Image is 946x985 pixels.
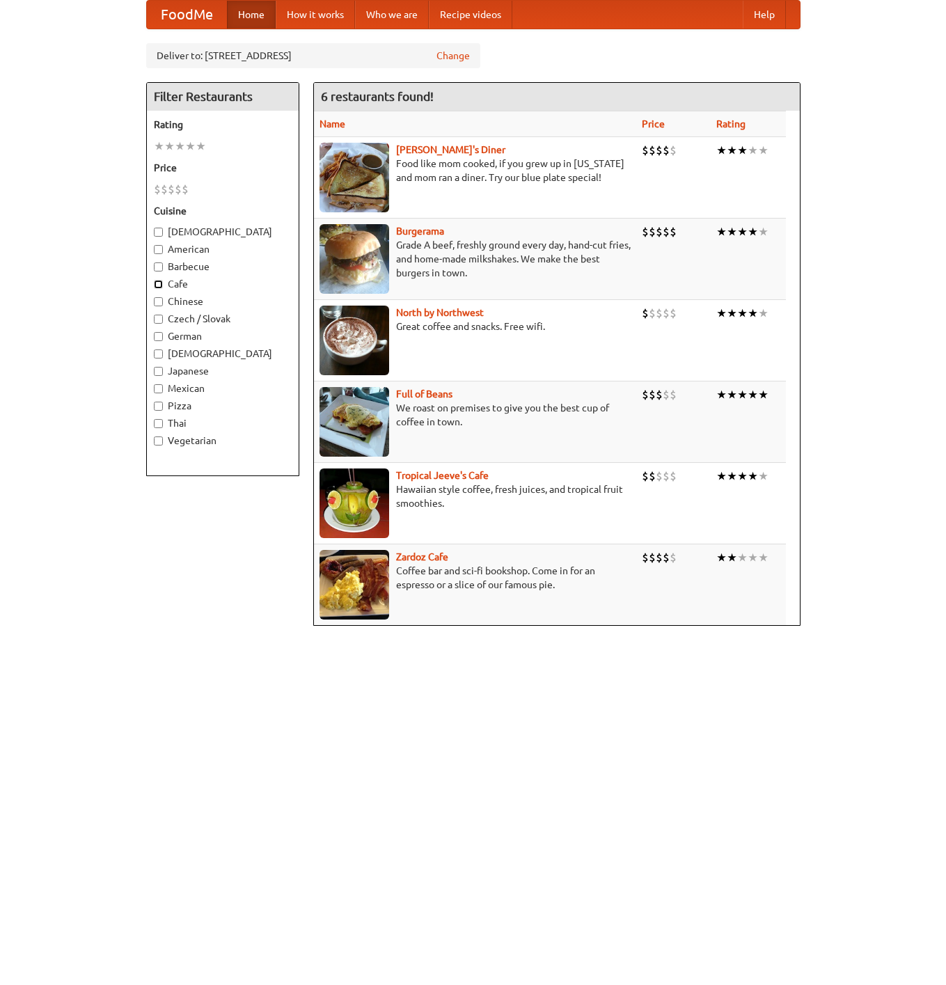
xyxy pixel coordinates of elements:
[656,224,663,239] li: $
[154,419,163,428] input: Thai
[642,143,649,158] li: $
[320,224,389,294] img: burgerama.jpg
[649,143,656,158] li: $
[154,436,163,446] input: Vegetarian
[670,224,677,239] li: $
[642,224,649,239] li: $
[727,468,737,484] li: ★
[154,182,161,197] li: $
[320,320,631,333] p: Great coffee and snacks. Free wifi.
[727,306,737,321] li: ★
[429,1,512,29] a: Recipe videos
[663,306,670,321] li: $
[154,297,163,306] input: Chinese
[670,468,677,484] li: $
[154,228,163,237] input: [DEMOGRAPHIC_DATA]
[727,143,737,158] li: ★
[154,434,292,448] label: Vegetarian
[758,143,768,158] li: ★
[670,550,677,565] li: $
[227,1,276,29] a: Home
[642,306,649,321] li: $
[147,1,227,29] a: FoodMe
[154,277,292,291] label: Cafe
[670,306,677,321] li: $
[663,550,670,565] li: $
[748,387,758,402] li: ★
[758,306,768,321] li: ★
[154,260,292,274] label: Barbecue
[649,306,656,321] li: $
[748,468,758,484] li: ★
[320,550,389,620] img: zardoz.jpg
[154,364,292,378] label: Japanese
[154,332,163,341] input: German
[663,387,670,402] li: $
[737,224,748,239] li: ★
[154,204,292,218] h5: Cuisine
[320,387,389,457] img: beans.jpg
[642,550,649,565] li: $
[175,139,185,154] li: ★
[716,306,727,321] li: ★
[716,387,727,402] li: ★
[396,470,489,481] a: Tropical Jeeve's Cafe
[320,401,631,429] p: We roast on premises to give you the best cup of coffee in town.
[649,468,656,484] li: $
[154,118,292,132] h5: Rating
[154,280,163,289] input: Cafe
[727,550,737,565] li: ★
[743,1,786,29] a: Help
[154,416,292,430] label: Thai
[642,118,665,129] a: Price
[154,399,292,413] label: Pizza
[320,238,631,280] p: Grade A beef, freshly ground every day, hand-cut fries, and home-made milkshakes. We make the bes...
[656,468,663,484] li: $
[436,49,470,63] a: Change
[642,387,649,402] li: $
[396,144,505,155] a: [PERSON_NAME]'s Diner
[154,242,292,256] label: American
[196,139,206,154] li: ★
[154,367,163,376] input: Japanese
[320,482,631,510] p: Hawaiian style coffee, fresh juices, and tropical fruit smoothies.
[175,182,182,197] li: $
[320,564,631,592] p: Coffee bar and sci-fi bookshop. Come in for an espresso or a slice of our famous pie.
[154,161,292,175] h5: Price
[663,143,670,158] li: $
[663,224,670,239] li: $
[154,381,292,395] label: Mexican
[321,90,434,103] ng-pluralize: 6 restaurants found!
[154,347,292,361] label: [DEMOGRAPHIC_DATA]
[154,384,163,393] input: Mexican
[320,118,345,129] a: Name
[737,550,748,565] li: ★
[154,294,292,308] label: Chinese
[716,224,727,239] li: ★
[758,550,768,565] li: ★
[396,226,444,237] a: Burgerama
[355,1,429,29] a: Who we are
[737,387,748,402] li: ★
[737,143,748,158] li: ★
[154,312,292,326] label: Czech / Slovak
[716,143,727,158] li: ★
[656,306,663,321] li: $
[396,551,448,562] a: Zardoz Cafe
[154,139,164,154] li: ★
[396,388,452,400] a: Full of Beans
[168,182,175,197] li: $
[320,157,631,184] p: Food like mom cooked, if you grew up in [US_STATE] and mom ran a diner. Try our blue plate special!
[154,329,292,343] label: German
[758,468,768,484] li: ★
[649,224,656,239] li: $
[656,387,663,402] li: $
[185,139,196,154] li: ★
[154,262,163,271] input: Barbecue
[758,387,768,402] li: ★
[161,182,168,197] li: $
